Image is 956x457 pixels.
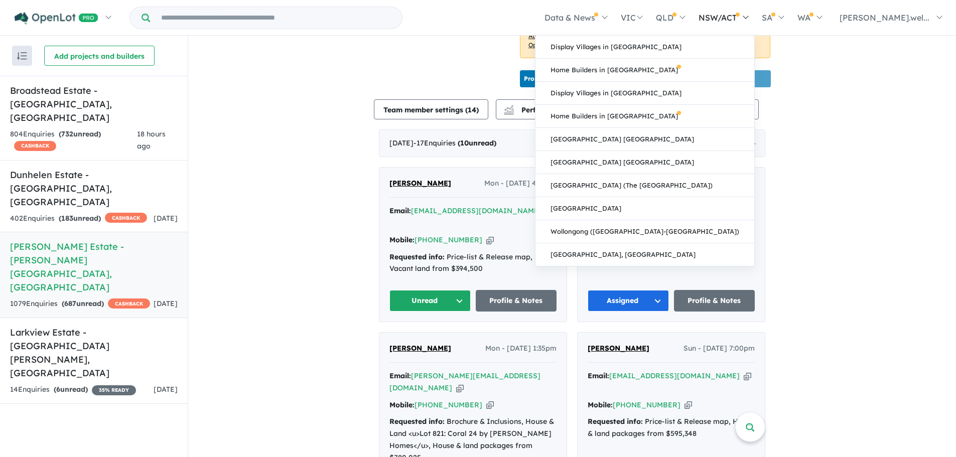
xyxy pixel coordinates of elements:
[486,235,494,245] button: Copy
[59,214,101,223] strong: ( unread)
[460,138,469,147] span: 10
[468,105,476,114] span: 14
[59,129,101,138] strong: ( unread)
[588,416,755,440] div: Price-list & Release map, House & land packages from $595,348
[54,385,88,394] strong: ( unread)
[535,220,754,243] a: Wollongong ([GEOGRAPHIC_DATA]-[GEOGRAPHIC_DATA])
[528,32,609,40] u: Automated buyer follow-up
[535,243,754,266] a: [GEOGRAPHIC_DATA], [GEOGRAPHIC_DATA]
[411,206,541,215] a: [EMAIL_ADDRESS][DOMAIN_NAME]
[154,299,178,308] span: [DATE]
[389,251,557,275] div: Price-list & Release map, Vacant land from $394,500
[389,252,445,261] strong: Requested info:
[744,371,751,381] button: Copy
[374,99,488,119] button: Team member settings (14)
[389,344,451,353] span: [PERSON_NAME]
[10,128,137,153] div: 804 Enquir ies
[496,99,571,119] button: Performance
[389,343,451,355] a: [PERSON_NAME]
[62,299,104,308] strong: ( unread)
[10,213,147,225] div: 402 Enquir ies
[389,235,415,244] strong: Mobile:
[456,383,464,393] button: Copy
[458,138,496,147] strong: ( unread)
[389,417,445,426] strong: Requested info:
[154,385,178,394] span: [DATE]
[61,214,73,223] span: 183
[415,235,482,244] a: [PHONE_NUMBER]
[684,343,755,355] span: Sun - [DATE] 7:00pm
[535,197,754,220] a: [GEOGRAPHIC_DATA]
[379,129,765,158] div: [DATE]
[535,105,754,128] a: Home Builders in [GEOGRAPHIC_DATA]
[674,290,755,312] a: Profile & Notes
[92,385,136,395] span: 35 % READY
[389,206,411,215] strong: Email:
[588,417,643,426] strong: Requested info:
[524,75,581,82] b: Promotion Month:
[840,13,929,23] span: [PERSON_NAME].wel...
[535,82,754,105] a: Display Villages in [GEOGRAPHIC_DATA]
[476,290,557,312] a: Profile & Notes
[535,174,754,197] a: [GEOGRAPHIC_DATA] (The [GEOGRAPHIC_DATA])
[484,178,557,190] span: Mon - [DATE] 4:12pm
[685,400,692,410] button: Copy
[535,128,754,151] a: [GEOGRAPHIC_DATA] [GEOGRAPHIC_DATA]
[389,371,411,380] strong: Email:
[10,168,178,209] h5: Dunhelen Estate - [GEOGRAPHIC_DATA] , [GEOGRAPHIC_DATA]
[504,105,513,111] img: line-chart.svg
[588,400,613,409] strong: Mobile:
[389,290,471,312] button: Unread
[17,52,27,60] img: sort.svg
[154,214,178,223] span: [DATE]
[10,84,178,124] h5: Broadstead Estate - [GEOGRAPHIC_DATA] , [GEOGRAPHIC_DATA]
[486,400,494,410] button: Copy
[389,371,540,392] a: [PERSON_NAME][EMAIL_ADDRESS][DOMAIN_NAME]
[389,400,415,409] strong: Mobile:
[10,326,178,380] h5: Larkview Estate - [GEOGRAPHIC_DATA][PERSON_NAME] , [GEOGRAPHIC_DATA]
[137,129,166,150] span: 18 hours ago
[108,298,150,309] span: CASHBACK
[14,141,56,151] span: CASHBACK
[415,400,482,409] a: [PHONE_NUMBER]
[105,213,147,223] span: CASHBACK
[588,343,649,355] a: [PERSON_NAME]
[10,240,178,294] h5: [PERSON_NAME] Estate - [PERSON_NAME][GEOGRAPHIC_DATA] , [GEOGRAPHIC_DATA]
[524,74,727,83] p: [DATE] - [DATE] - ( 13 leads estimated)
[613,400,680,409] a: [PHONE_NUMBER]
[535,59,754,82] a: Home Builders in [GEOGRAPHIC_DATA]
[44,46,155,66] button: Add projects and builders
[389,178,451,190] a: [PERSON_NAME]
[10,298,150,310] div: 1079 Enquir ies
[535,151,754,174] a: [GEOGRAPHIC_DATA] [GEOGRAPHIC_DATA]
[609,371,740,380] a: [EMAIL_ADDRESS][DOMAIN_NAME]
[10,384,136,396] div: 14 Enquir ies
[15,12,98,25] img: Openlot PRO Logo White
[588,290,669,312] button: Assigned
[485,343,557,355] span: Mon - [DATE] 1:35pm
[389,179,451,188] span: [PERSON_NAME]
[64,299,76,308] span: 687
[56,385,60,394] span: 6
[528,41,603,49] u: OpenLot Buyer Cashback
[414,138,496,147] span: - 17 Enquir ies
[152,7,400,29] input: Try estate name, suburb, builder or developer
[588,344,649,353] span: [PERSON_NAME]
[588,371,609,380] strong: Email:
[61,129,73,138] span: 732
[535,36,754,59] a: Display Villages in [GEOGRAPHIC_DATA]
[504,108,514,115] img: bar-chart.svg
